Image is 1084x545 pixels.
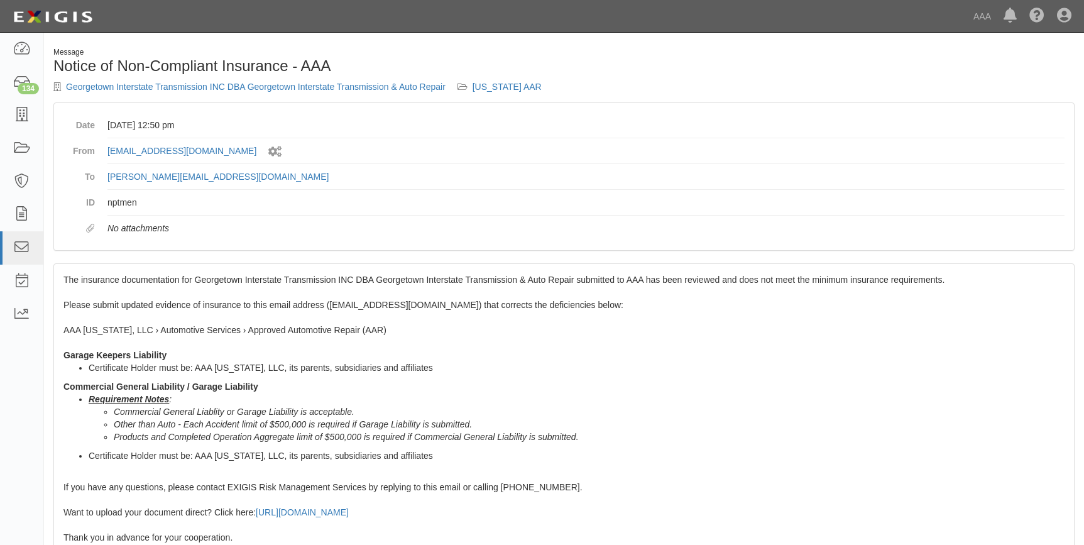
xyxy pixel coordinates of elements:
[53,58,555,74] h1: Notice of Non-Compliant Insurance - AAA
[63,382,258,392] strong: Commercial General Liability / Garage Liability
[967,4,997,29] a: AAA
[63,113,95,131] dt: Date
[107,113,1065,138] dd: [DATE] 12:50 pm
[107,223,169,233] em: No attachments
[114,405,1065,418] li: Commercial General Liablity or Garage Liability is acceptable.
[89,393,1065,443] li: :
[63,164,95,183] dt: To
[1029,9,1044,24] i: Help Center - Complianz
[268,146,282,157] i: Sent by system workflow
[114,418,1065,431] li: Other than Auto - Each Accident limit of $500,000 is required if Garage Liability is submitted.
[107,146,256,156] a: [EMAIL_ADDRESS][DOMAIN_NAME]
[89,394,169,404] u: Requirement Notes
[107,172,329,182] a: [PERSON_NAME][EMAIL_ADDRESS][DOMAIN_NAME]
[9,6,96,28] img: logo-5460c22ac91f19d4615b14bd174203de0afe785f0fc80cf4dbbc73dc1793850b.png
[89,449,1065,462] li: Certificate Holder must be: AAA [US_STATE], LLC, its parents, subsidiaries and affiliates
[18,83,39,94] div: 134
[89,361,1065,374] li: Certificate Holder must be: AAA [US_STATE], LLC, its parents, subsidiaries and affiliates
[86,224,95,233] i: Attachments
[473,82,542,92] a: [US_STATE] AAR
[53,47,555,58] div: Message
[63,138,95,157] dt: From
[66,82,446,92] a: Georgetown Interstate Transmission INC DBA Georgetown Interstate Transmission & Auto Repair
[256,507,349,517] a: [URL][DOMAIN_NAME]
[114,431,1065,443] li: Products and Completed Operation Aggregate limit of $500,000 is required if Commercial General Li...
[63,190,95,209] dt: ID
[63,350,167,360] strong: Garage Keepers Liability
[107,190,1065,216] dd: nptmen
